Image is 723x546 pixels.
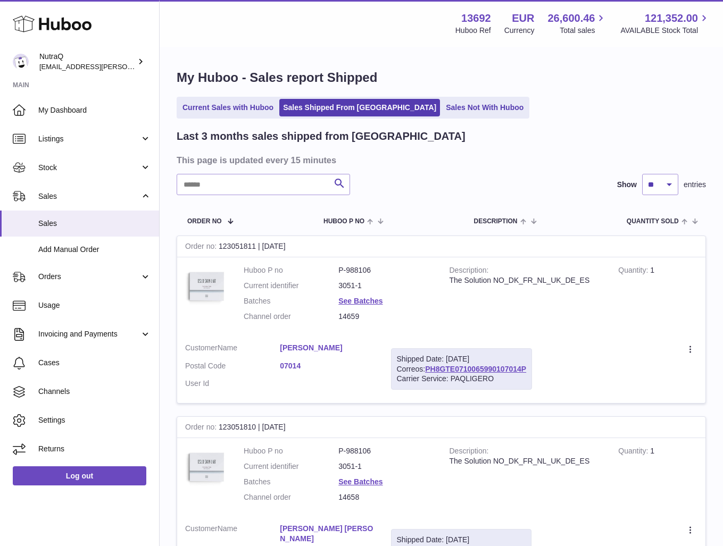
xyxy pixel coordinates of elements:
span: Returns [38,444,151,454]
strong: Quantity [618,266,650,277]
dt: Current identifier [244,461,338,472]
span: Customer [185,524,218,533]
a: 121,352.00 AVAILABLE Stock Total [620,11,710,36]
div: Shipped Date: [DATE] [397,354,527,364]
span: Listings [38,134,140,144]
a: Sales Shipped From [GEOGRAPHIC_DATA] [279,99,440,116]
img: odd.nordahl@nutraq.com [13,54,29,70]
h1: My Huboo - Sales report Shipped [177,69,706,86]
dt: Channel order [244,492,338,502]
a: PH8GTE0710065990107014P [425,365,526,373]
td: 1 [610,257,705,335]
span: Add Manual Order [38,245,151,255]
img: 136921728478892.jpg [185,265,228,308]
div: Currency [504,26,535,36]
span: AVAILABLE Stock Total [620,26,710,36]
div: Correos: [391,348,533,390]
span: Sales [38,191,140,201]
strong: Description [450,266,489,277]
div: NutraQ [39,52,135,72]
span: Description [473,218,517,225]
dd: P-988106 [338,446,433,456]
a: [PERSON_NAME] [280,343,375,353]
div: The Solution NO_DK_FR_NL_UK_DE_ES [450,275,603,285]
a: See Batches [338,297,383,305]
a: Current Sales with Huboo [179,99,277,116]
div: Huboo Ref [455,26,491,36]
div: Carrier Service: PAQLIGERO [397,374,527,384]
span: My Dashboard [38,105,151,115]
a: Log out [13,466,146,485]
span: Usage [38,300,151,310]
span: Stock [38,163,140,173]
a: See Batches [338,477,383,486]
dt: Postal Code [185,361,280,374]
strong: EUR [512,11,534,26]
dd: P-988106 [338,265,433,275]
a: [PERSON_NAME] [PERSON_NAME] [280,524,375,544]
span: Orders [38,272,140,282]
dt: User Id [185,379,280,389]
dt: Huboo P no [244,446,338,456]
div: The Solution NO_DK_FR_NL_UK_DE_ES [450,456,603,466]
h3: This page is updated every 15 minutes [177,154,703,166]
dt: Batches [244,296,338,306]
span: Sales [38,219,151,229]
label: Show [617,180,637,190]
strong: Order no [185,423,219,434]
strong: Quantity [618,447,650,458]
dt: Huboo P no [244,265,338,275]
strong: Order no [185,242,219,253]
dt: Current identifier [244,281,338,291]
span: Order No [187,218,222,225]
span: Invoicing and Payments [38,329,140,339]
span: 26,600.46 [547,11,595,26]
dd: 3051-1 [338,461,433,472]
span: Huboo P no [323,218,364,225]
dt: Batches [244,477,338,487]
span: Settings [38,415,151,425]
span: Cases [38,358,151,368]
a: 26,600.46 Total sales [547,11,607,36]
div: Shipped Date: [DATE] [397,535,526,545]
img: 136921728478892.jpg [185,446,228,489]
span: Total sales [560,26,607,36]
dd: 3051-1 [338,281,433,291]
strong: 13692 [461,11,491,26]
span: Channels [38,387,151,397]
dd: 14658 [338,492,433,502]
a: 07014 [280,361,375,371]
a: Sales Not With Huboo [442,99,527,116]
dt: Channel order [244,312,338,322]
strong: Description [450,447,489,458]
span: Quantity Sold [627,218,679,225]
span: entries [684,180,706,190]
div: 123051811 | [DATE] [177,236,705,257]
div: 123051810 | [DATE] [177,417,705,438]
dt: Name [185,343,280,356]
span: 121,352.00 [645,11,698,26]
dd: 14659 [338,312,433,322]
h2: Last 3 months sales shipped from [GEOGRAPHIC_DATA] [177,129,466,144]
td: 1 [610,438,705,516]
span: [EMAIL_ADDRESS][PERSON_NAME][DOMAIN_NAME] [39,62,213,71]
span: Customer [185,343,218,352]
